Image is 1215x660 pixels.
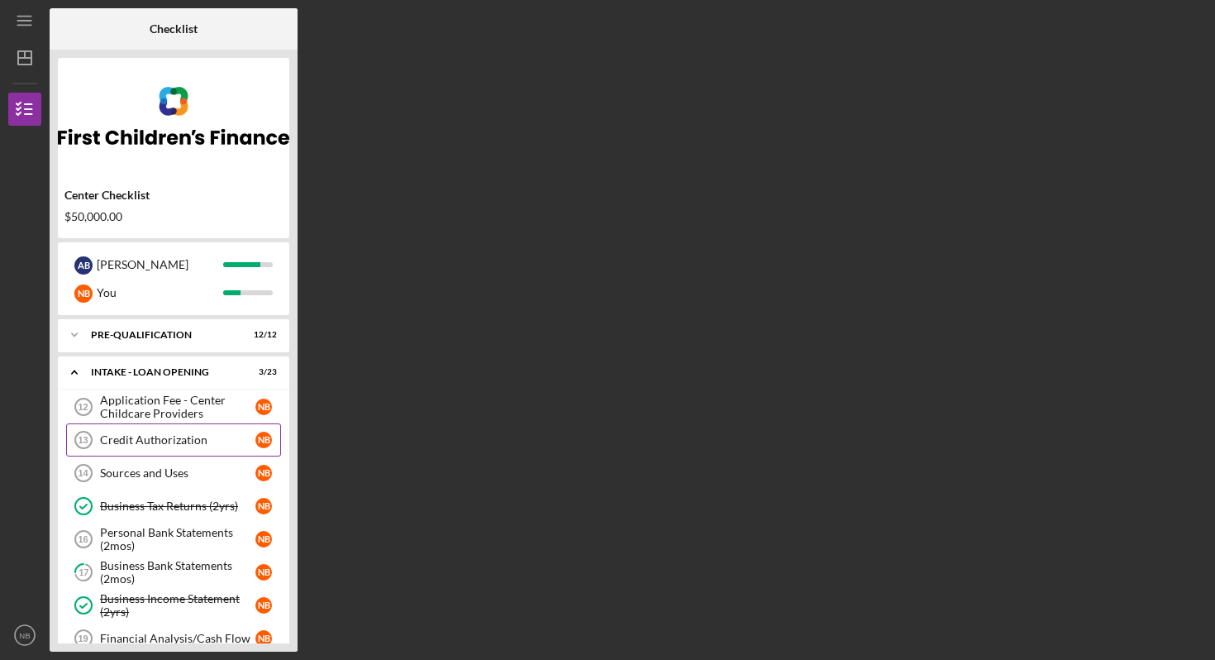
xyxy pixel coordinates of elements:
div: N B [255,432,272,448]
div: Credit Authorization [100,433,255,447]
tspan: 12 [78,402,88,412]
a: 12Application Fee - Center Childcare ProvidersNB [66,390,281,423]
tspan: 17 [79,567,89,578]
div: Sources and Uses [100,466,255,480]
div: Application Fee - Center Childcare Providers [100,394,255,420]
text: NB [19,631,30,640]
div: A B [74,256,93,275]
div: $50,000.00 [64,210,283,223]
a: 19Financial Analysis/Cash FlowNB [66,622,281,655]
a: 17Business Bank Statements (2mos)NB [66,556,281,589]
a: 14Sources and UsesNB [66,457,281,490]
div: Business Income Statement (2yrs) [100,592,255,619]
b: Checklist [150,22,198,36]
div: N B [255,597,272,614]
a: Business Income Statement (2yrs)NB [66,589,281,622]
div: You [97,279,223,307]
a: Business Tax Returns (2yrs)NB [66,490,281,523]
a: 16Personal Bank Statements (2mos)NB [66,523,281,556]
div: N B [255,531,272,548]
div: Personal Bank Statements (2mos) [100,526,255,552]
div: N B [255,465,272,481]
img: Product logo [58,66,289,165]
div: Business Tax Returns (2yrs) [100,500,255,513]
div: 3 / 23 [247,367,277,377]
div: Financial Analysis/Cash Flow [100,632,255,645]
div: N B [255,399,272,415]
div: N B [74,285,93,303]
tspan: 14 [78,468,88,478]
div: Business Bank Statements (2mos) [100,559,255,586]
a: 13Credit AuthorizationNB [66,423,281,457]
tspan: 13 [78,435,88,445]
tspan: 19 [78,634,88,643]
button: NB [8,619,41,652]
div: N B [255,630,272,647]
div: INTAKE - LOAN OPENING [91,367,236,377]
div: Center Checklist [64,189,283,202]
div: 12 / 12 [247,330,277,340]
div: N B [255,498,272,514]
div: Pre-Qualification [91,330,236,340]
div: [PERSON_NAME] [97,251,223,279]
tspan: 16 [78,534,88,544]
div: N B [255,564,272,581]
